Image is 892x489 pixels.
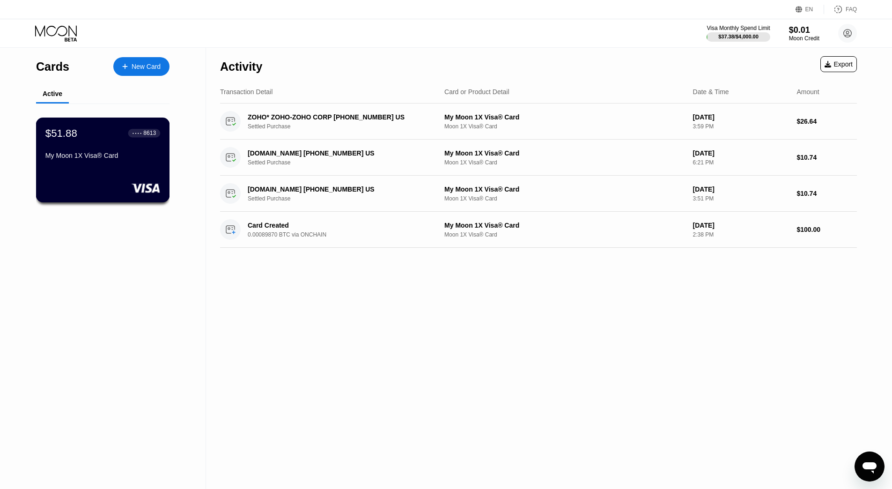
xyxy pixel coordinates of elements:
[693,88,729,96] div: Date & Time
[248,149,429,157] div: [DOMAIN_NAME] [PHONE_NUMBER] US
[220,88,273,96] div: Transaction Detail
[824,5,857,14] div: FAQ
[796,118,857,125] div: $26.64
[796,226,857,233] div: $100.00
[444,123,686,130] div: Moon 1X Visa® Card
[248,159,443,166] div: Settled Purchase
[248,113,429,121] div: ZOHO* ZOHO-ZOHO CORP [PHONE_NUMBER] US
[36,60,69,74] div: Cards
[796,88,819,96] div: Amount
[693,231,789,238] div: 2:38 PM
[45,127,77,139] div: $51.88
[444,231,686,238] div: Moon 1X Visa® Card
[796,154,857,161] div: $10.74
[855,452,885,482] iframe: Button to launch messaging window
[220,104,857,140] div: ZOHO* ZOHO-ZOHO CORP [PHONE_NUMBER] USSettled PurchaseMy Moon 1X Visa® CardMoon 1X Visa® Card[DAT...
[220,140,857,176] div: [DOMAIN_NAME] [PHONE_NUMBER] USSettled PurchaseMy Moon 1X Visa® CardMoon 1X Visa® Card[DATE]6:21 ...
[707,25,770,31] div: Visa Monthly Spend Limit
[693,113,789,121] div: [DATE]
[718,34,759,39] div: $37.38 / $4,000.00
[805,6,813,13] div: EN
[444,185,686,193] div: My Moon 1X Visa® Card
[846,6,857,13] div: FAQ
[693,195,789,202] div: 3:51 PM
[248,195,443,202] div: Settled Purchase
[796,5,824,14] div: EN
[693,185,789,193] div: [DATE]
[444,149,686,157] div: My Moon 1X Visa® Card
[789,35,819,42] div: Moon Credit
[444,159,686,166] div: Moon 1X Visa® Card
[789,25,819,35] div: $0.01
[220,60,262,74] div: Activity
[43,90,62,97] div: Active
[444,88,509,96] div: Card or Product Detail
[693,222,789,229] div: [DATE]
[220,176,857,212] div: [DOMAIN_NAME] [PHONE_NUMBER] USSettled PurchaseMy Moon 1X Visa® CardMoon 1X Visa® Card[DATE]3:51 ...
[693,159,789,166] div: 6:21 PM
[444,222,686,229] div: My Moon 1X Visa® Card
[693,149,789,157] div: [DATE]
[113,57,170,76] div: New Card
[444,113,686,121] div: My Moon 1X Visa® Card
[248,222,429,229] div: Card Created
[825,60,853,68] div: Export
[37,118,169,202] div: $51.88● ● ● ●8613My Moon 1X Visa® Card
[248,231,443,238] div: 0.00089870 BTC via ONCHAIN
[248,185,429,193] div: [DOMAIN_NAME] [PHONE_NUMBER] US
[143,130,156,136] div: 8613
[820,56,857,72] div: Export
[45,152,160,159] div: My Moon 1X Visa® Card
[248,123,443,130] div: Settled Purchase
[693,123,789,130] div: 3:59 PM
[132,63,161,71] div: New Card
[707,25,770,42] div: Visa Monthly Spend Limit$37.38/$4,000.00
[789,25,819,42] div: $0.01Moon Credit
[444,195,686,202] div: Moon 1X Visa® Card
[220,212,857,248] div: Card Created0.00089870 BTC via ONCHAINMy Moon 1X Visa® CardMoon 1X Visa® Card[DATE]2:38 PM$100.00
[133,132,142,134] div: ● ● ● ●
[796,190,857,197] div: $10.74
